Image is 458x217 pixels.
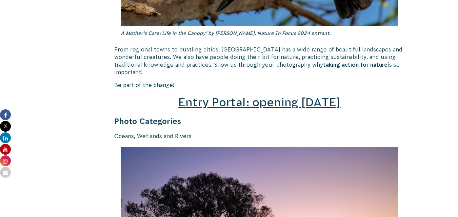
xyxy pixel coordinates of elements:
[114,46,405,76] p: From regional towns to bustling cities, [GEOGRAPHIC_DATA] has a wide range of beautiful landscape...
[178,96,340,109] a: Entry Portal: opening [DATE]
[114,132,405,140] p: Oceans, Wetlands and Rivers
[323,62,387,68] strong: taking action for nature
[121,30,331,36] em: A Mother’s Care: Life in the Canopy’ by [PERSON_NAME]. Nature In Focus 2024 entrant.
[114,117,181,126] strong: Photo Categories
[114,81,405,89] p: Be part of the change!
